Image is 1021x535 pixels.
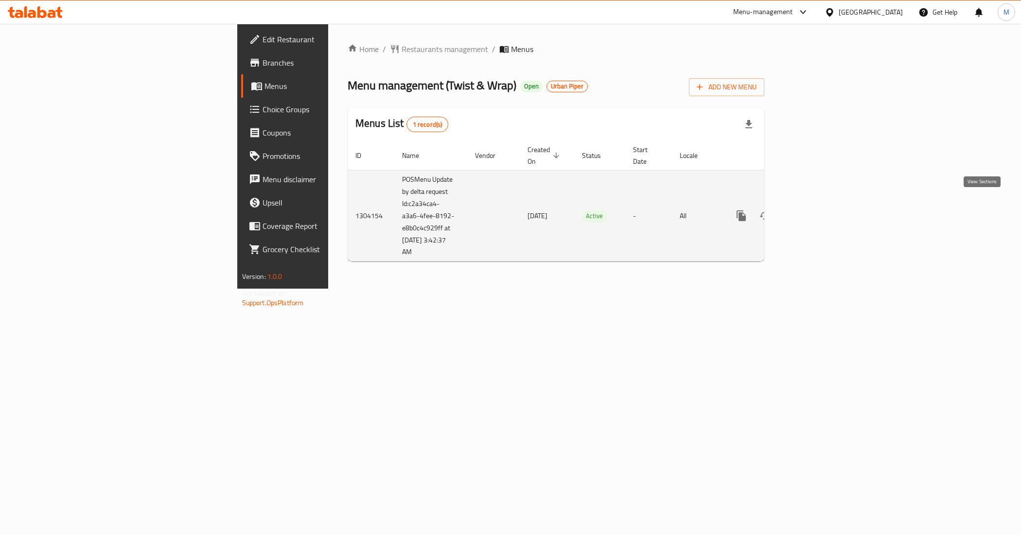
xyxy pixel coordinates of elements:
span: Menus [511,43,533,55]
li: / [492,43,495,55]
span: Name [402,150,432,161]
span: Start Date [633,144,660,167]
span: Active [582,210,607,222]
span: ID [355,150,374,161]
a: Menus [241,74,408,98]
span: Get support on: [242,287,287,299]
span: Menus [264,80,400,92]
button: more [730,204,753,227]
a: Edit Restaurant [241,28,408,51]
span: Open [520,82,543,90]
a: Support.OpsPlatform [242,296,304,309]
span: Choice Groups [263,104,400,115]
table: enhanced table [348,141,831,262]
span: M [1003,7,1009,17]
span: Branches [263,57,400,69]
span: Add New Menu [697,81,757,93]
div: [GEOGRAPHIC_DATA] [839,7,903,17]
div: Total records count [406,117,449,132]
h2: Menus List [355,116,448,132]
span: Grocery Checklist [263,243,400,255]
a: Promotions [241,144,408,168]
th: Actions [722,141,831,171]
span: Status [582,150,614,161]
a: Upsell [241,191,408,214]
div: Open [520,81,543,92]
span: Menu management ( Twist & Wrap ) [348,74,516,96]
span: [DATE] [528,209,547,222]
span: Promotions [263,150,400,162]
nav: breadcrumb [348,43,764,55]
span: Coupons [263,127,400,138]
span: Menu disclaimer [263,173,400,185]
span: Created On [528,144,563,167]
div: Export file [737,113,760,136]
a: Branches [241,51,408,74]
span: Locale [680,150,710,161]
span: 1 record(s) [407,120,448,129]
a: Restaurants management [390,43,488,55]
span: Coverage Report [263,220,400,232]
button: Add New Menu [689,78,764,96]
span: Edit Restaurant [263,34,400,45]
span: 1.0.0 [267,270,282,283]
span: Urban Piper [547,82,587,90]
a: Menu disclaimer [241,168,408,191]
a: Coupons [241,121,408,144]
td: POSMenu Update by delta request Id:c2a34ca4-a3a6-4fee-8192-e8b0c4c929ff at [DATE] 3:42:37 AM [394,170,467,261]
span: Upsell [263,197,400,208]
span: Version: [242,270,266,283]
a: Grocery Checklist [241,238,408,261]
div: Menu-management [733,6,793,18]
td: - [625,170,672,261]
span: Vendor [475,150,508,161]
span: Restaurants management [402,43,488,55]
a: Coverage Report [241,214,408,238]
td: All [672,170,722,261]
a: Choice Groups [241,98,408,121]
